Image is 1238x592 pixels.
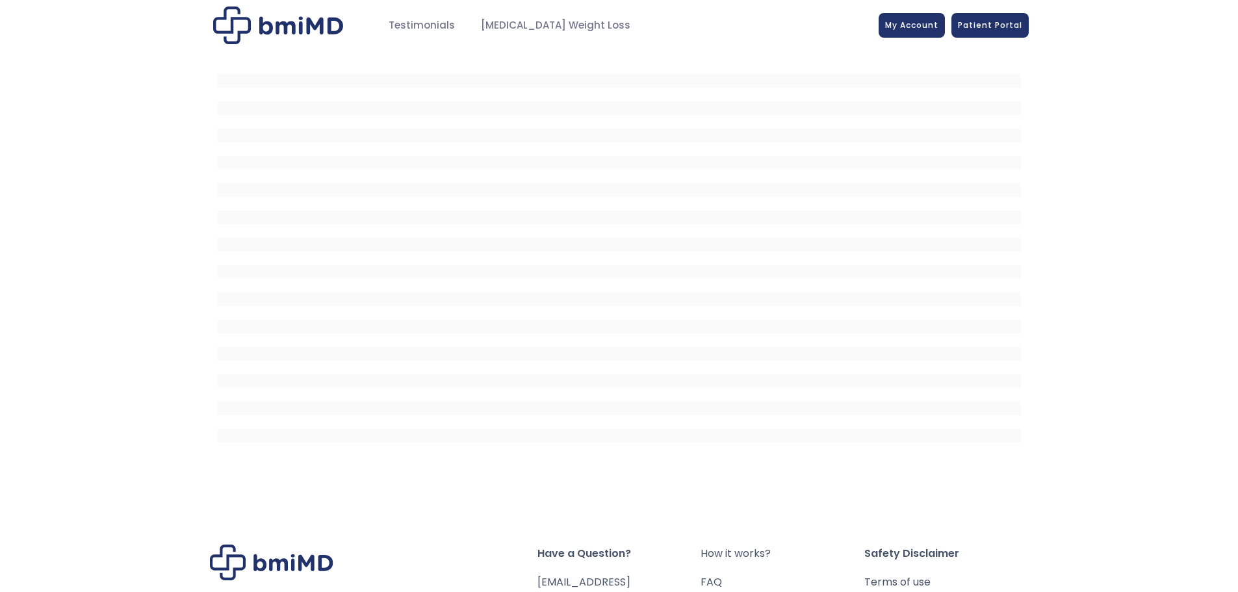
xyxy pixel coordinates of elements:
span: Have a Question? [537,545,701,563]
span: [MEDICAL_DATA] Weight Loss [481,18,630,33]
span: Safety Disclaimer [864,545,1028,563]
a: How it works? [701,545,864,563]
span: Patient Portal [958,19,1022,31]
a: FAQ [701,573,864,591]
span: My Account [885,19,938,31]
iframe: MDI Patient Messaging Portal [218,60,1021,450]
a: Testimonials [376,13,468,38]
img: Brand Logo [210,545,333,580]
a: [MEDICAL_DATA] Weight Loss [468,13,643,38]
a: My Account [879,13,945,38]
a: Terms of use [864,573,1028,591]
span: Testimonials [389,18,455,33]
img: Patient Messaging Portal [213,6,343,44]
a: Patient Portal [951,13,1029,38]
